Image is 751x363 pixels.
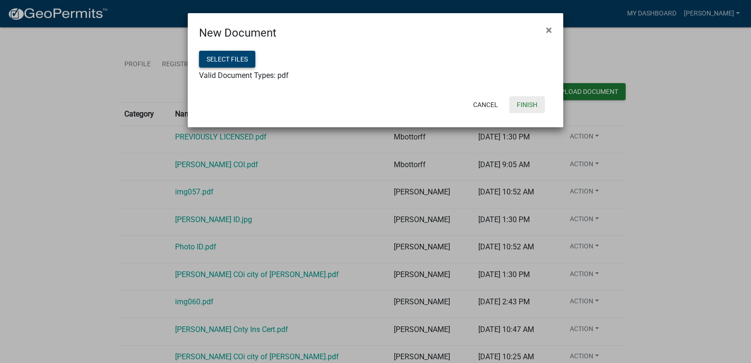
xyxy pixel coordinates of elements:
span: × [546,23,552,37]
button: Close [538,17,559,43]
button: Cancel [466,96,506,113]
button: Select files [199,51,255,68]
button: Finish [509,96,545,113]
span: Valid Document Types: pdf [199,71,289,80]
h4: New Document [199,24,276,41]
